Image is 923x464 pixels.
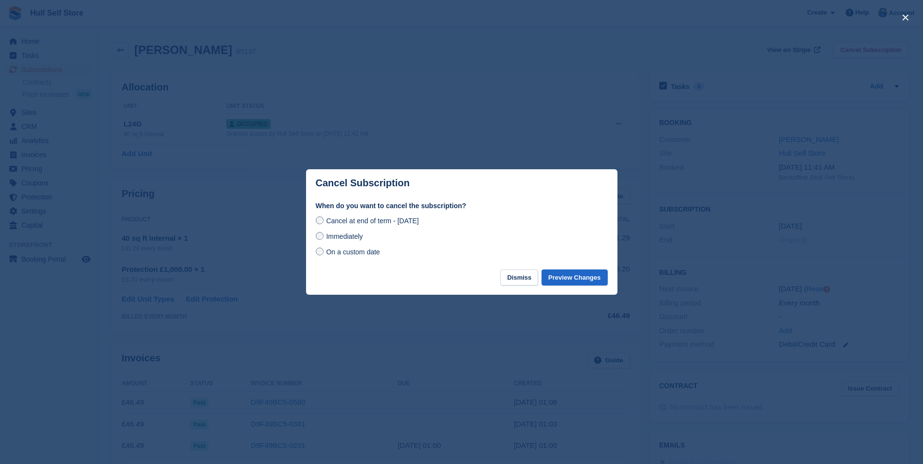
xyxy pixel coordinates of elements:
span: Cancel at end of term - [DATE] [326,217,418,225]
p: Cancel Subscription [316,178,410,189]
button: close [898,10,913,25]
label: When do you want to cancel the subscription? [316,201,608,211]
span: On a custom date [326,248,380,256]
button: Dismiss [500,269,538,286]
button: Preview Changes [542,269,608,286]
input: Immediately [316,232,324,240]
span: Immediately [326,232,362,240]
input: Cancel at end of term - [DATE] [316,216,324,224]
input: On a custom date [316,248,324,255]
